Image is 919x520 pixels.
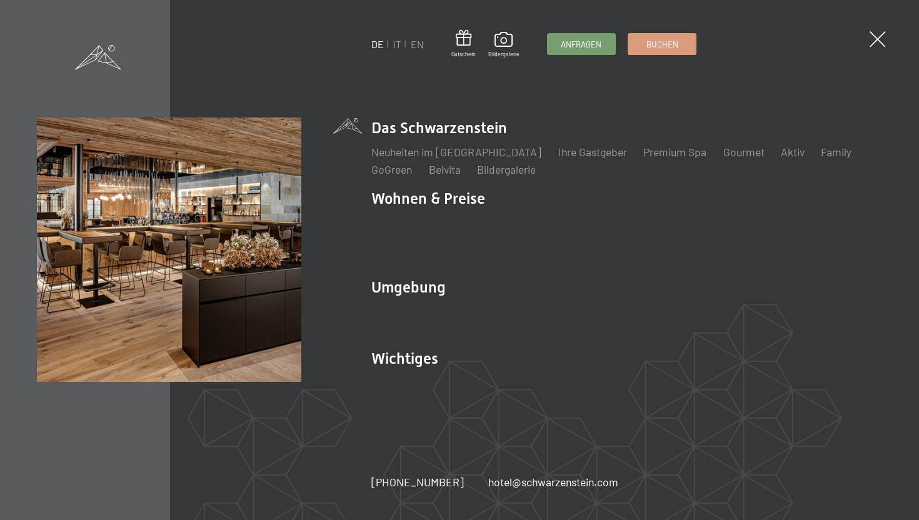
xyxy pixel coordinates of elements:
a: GoGreen [371,162,412,176]
a: Family [821,145,851,159]
a: IT [393,38,401,50]
span: Anfragen [561,39,601,50]
a: Aktiv [781,145,805,159]
a: Belvita [429,162,461,176]
a: Ihre Gastgeber [558,145,627,159]
a: DE [371,38,384,50]
a: Buchen [628,34,696,54]
span: Gutschein [451,51,476,58]
span: [PHONE_NUMBER] [371,475,464,489]
a: Bildergalerie [488,32,520,58]
a: Anfragen [548,34,615,54]
a: Gutschein [451,30,476,58]
a: EN [411,38,424,50]
a: Neuheiten im [GEOGRAPHIC_DATA] [371,145,541,159]
span: Buchen [646,39,678,50]
a: [PHONE_NUMBER] [371,474,464,490]
a: Bildergalerie [477,162,536,176]
a: Premium Spa [643,145,706,159]
a: hotel@schwarzenstein.com [488,474,618,490]
span: Bildergalerie [488,51,520,58]
a: Gourmet [723,145,765,159]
